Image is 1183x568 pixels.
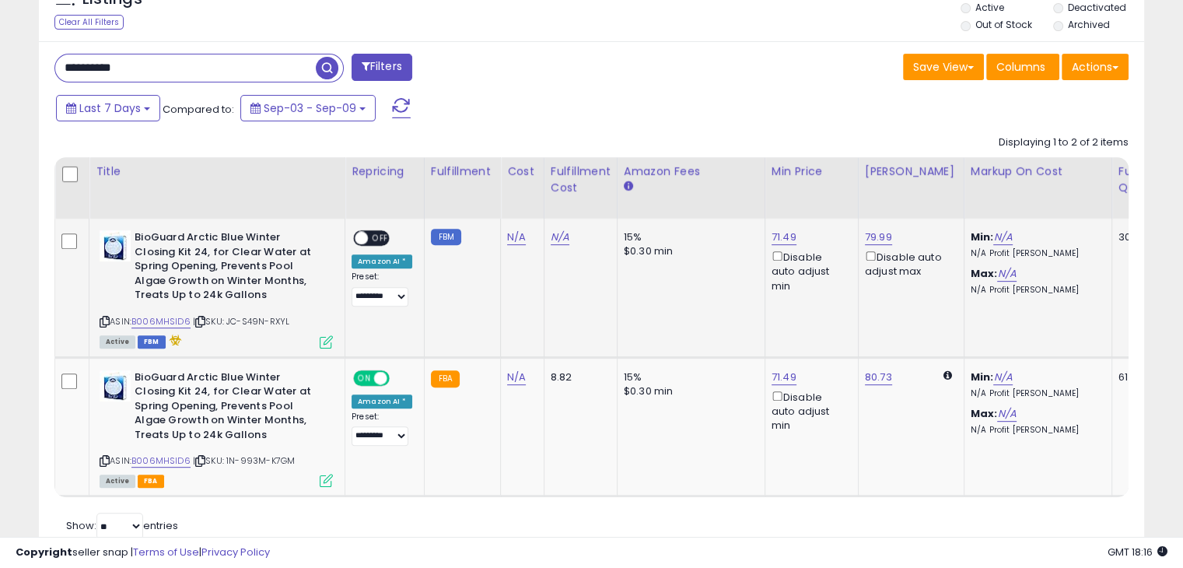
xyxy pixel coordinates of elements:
i: hazardous material [166,335,182,345]
a: N/A [993,370,1012,385]
img: 41erkpbH3nL._SL40_.jpg [100,370,131,401]
b: Max: [971,266,998,281]
div: Title [96,163,338,180]
div: Preset: [352,412,412,447]
button: Last 7 Days [56,95,160,121]
a: B006MHSID6 [131,315,191,328]
button: Columns [986,54,1059,80]
span: All listings currently available for purchase on Amazon [100,335,135,349]
span: Columns [996,59,1045,75]
strong: Copyright [16,545,72,559]
div: Disable auto adjust min [772,248,846,293]
a: 71.49 [772,370,796,385]
div: 30 [1118,230,1167,244]
p: N/A Profit [PERSON_NAME] [971,388,1100,399]
small: FBA [431,370,460,387]
a: 80.73 [865,370,892,385]
span: | SKU: JC-S49N-RXYL [193,315,289,328]
div: Markup on Cost [971,163,1105,180]
label: Archived [1067,18,1109,31]
span: Sep-03 - Sep-09 [264,100,356,116]
a: N/A [997,266,1016,282]
label: Out of Stock [975,18,1032,31]
div: [PERSON_NAME] [865,163,957,180]
b: BioGuard Arctic Blue Winter Closing Kit 24, for Clear Water at Spring Opening, Prevents Pool Alga... [135,230,324,307]
div: Min Price [772,163,852,180]
b: BioGuard Arctic Blue Winter Closing Kit 24, for Clear Water at Spring Opening, Prevents Pool Alga... [135,370,324,447]
b: Min: [971,370,994,384]
p: N/A Profit [PERSON_NAME] [971,425,1100,436]
span: 2025-09-17 18:16 GMT [1108,545,1167,559]
p: N/A Profit [PERSON_NAME] [971,285,1100,296]
span: OFF [387,371,412,384]
small: FBM [431,229,461,245]
div: Repricing [352,163,418,180]
a: N/A [507,370,526,385]
button: Filters [352,54,412,81]
div: Clear All Filters [54,15,124,30]
label: Deactivated [1067,1,1125,14]
a: B006MHSID6 [131,454,191,468]
div: Fulfillment [431,163,494,180]
b: Max: [971,406,998,421]
div: Displaying 1 to 2 of 2 items [999,135,1129,150]
div: Disable auto adjust max [865,248,952,279]
span: | SKU: 1N-993M-K7GM [193,454,295,467]
div: Disable auto adjust min [772,388,846,433]
span: ON [355,371,374,384]
small: Amazon Fees. [624,180,633,194]
a: Terms of Use [133,545,199,559]
div: ASIN: [100,370,333,486]
label: Active [975,1,1004,14]
a: N/A [551,230,569,245]
span: FBA [138,475,164,488]
div: Preset: [352,272,412,307]
span: OFF [368,232,393,245]
span: Last 7 Days [79,100,141,116]
button: Sep-03 - Sep-09 [240,95,376,121]
div: Cost [507,163,537,180]
a: N/A [997,406,1016,422]
button: Actions [1062,54,1129,80]
div: 8.82 [551,370,605,384]
div: 15% [624,370,753,384]
div: seller snap | | [16,545,270,560]
img: 41erkpbH3nL._SL40_.jpg [100,230,131,261]
div: $0.30 min [624,244,753,258]
div: Amazon AI * [352,254,412,268]
div: 61 [1118,370,1167,384]
div: Fulfillable Quantity [1118,163,1172,196]
span: Show: entries [66,518,178,533]
span: FBM [138,335,166,349]
span: Compared to: [163,102,234,117]
div: Fulfillment Cost [551,163,611,196]
button: Save View [903,54,984,80]
p: N/A Profit [PERSON_NAME] [971,248,1100,259]
div: Amazon Fees [624,163,758,180]
span: All listings currently available for purchase on Amazon [100,475,135,488]
a: N/A [993,230,1012,245]
a: Privacy Policy [201,545,270,559]
b: Min: [971,230,994,244]
div: 15% [624,230,753,244]
a: N/A [507,230,526,245]
div: Amazon AI * [352,394,412,408]
a: 71.49 [772,230,796,245]
div: $0.30 min [624,384,753,398]
a: 79.99 [865,230,892,245]
th: The percentage added to the cost of goods (COGS) that forms the calculator for Min & Max prices. [964,157,1111,219]
div: ASIN: [100,230,333,346]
